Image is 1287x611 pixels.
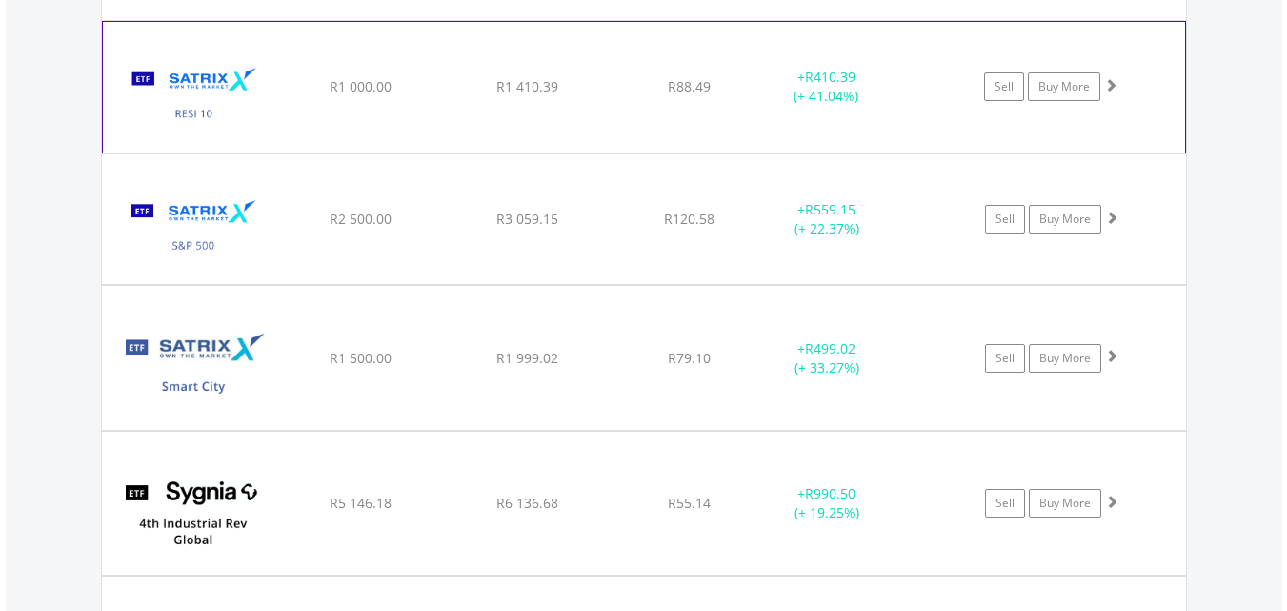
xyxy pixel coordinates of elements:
a: Buy More [1029,489,1101,518]
img: TFSA.STXRES.png [112,46,276,147]
a: Buy More [1029,205,1101,234]
span: R6 136.68 [496,494,558,512]
div: + (+ 41.04%) [754,68,897,106]
span: R120.58 [664,210,714,228]
span: R1 500.00 [330,349,392,367]
span: R499.02 [805,339,855,357]
span: R79.10 [668,349,711,367]
span: R2 500.00 [330,210,392,228]
span: R1 410.39 [496,77,558,95]
span: R1 999.02 [496,349,558,367]
span: R3 059.15 [496,210,558,228]
a: Sell [984,72,1024,101]
div: + (+ 19.25%) [755,484,899,522]
img: TFSA.STX500.png [111,178,275,280]
a: Sell [985,205,1025,234]
span: R88.49 [668,77,711,95]
a: Sell [985,489,1025,518]
span: R55.14 [668,494,711,512]
span: R410.39 [805,68,855,86]
img: TFSA.SYG4IR.png [111,456,275,570]
span: R5 146.18 [330,494,392,512]
div: + (+ 22.37%) [755,200,899,238]
a: Buy More [1028,72,1100,101]
a: Buy More [1029,344,1101,373]
a: Sell [985,344,1025,373]
span: R1 000.00 [330,77,392,95]
span: R990.50 [805,484,855,502]
img: TFSA.STXCTY.png [111,310,275,424]
span: R559.15 [805,200,855,218]
div: + (+ 33.27%) [755,339,899,377]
